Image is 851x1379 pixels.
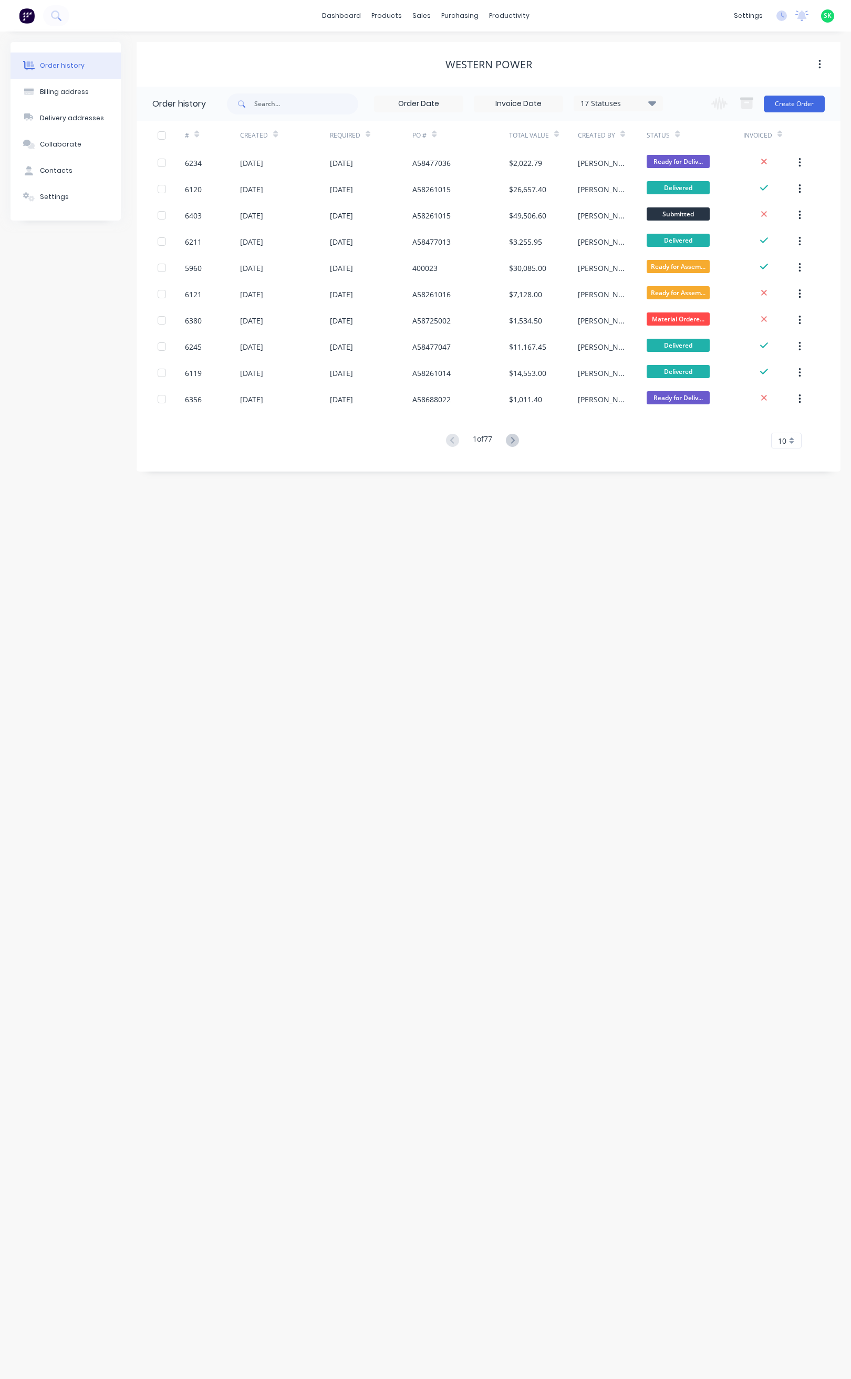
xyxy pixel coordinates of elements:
div: Collaborate [40,140,81,149]
div: Western Power [445,58,532,71]
a: dashboard [317,8,366,24]
div: $14,553.00 [509,368,546,379]
div: 6234 [185,158,202,169]
div: A58261014 [412,368,451,379]
div: [PERSON_NAME] [578,263,626,274]
div: Billing address [40,87,89,97]
div: 6120 [185,184,202,195]
span: SK [824,11,832,20]
span: Delivered [647,365,710,378]
div: $1,011.40 [509,394,542,405]
div: Required [330,131,360,140]
div: products [366,8,407,24]
div: 400023 [412,263,438,274]
div: Created By [578,121,647,150]
div: [PERSON_NAME] [578,158,626,169]
button: Contacts [11,158,121,184]
span: Delivered [647,181,710,194]
div: [PERSON_NAME] [578,210,626,221]
div: [DATE] [330,394,353,405]
div: A58477036 [412,158,451,169]
div: Total Value [509,131,549,140]
div: [DATE] [330,236,353,247]
div: Status [647,131,670,140]
div: A58725002 [412,315,451,326]
span: Delivered [647,339,710,352]
div: A58477013 [412,236,451,247]
div: [DATE] [240,158,263,169]
div: $2,022.79 [509,158,542,169]
button: Order history [11,53,121,79]
div: [PERSON_NAME] [578,184,626,195]
button: Create Order [764,96,825,112]
span: Ready for Deliv... [647,155,710,168]
div: [DATE] [330,263,353,274]
div: [PERSON_NAME] [578,368,626,379]
div: productivity [484,8,535,24]
button: Billing address [11,79,121,105]
div: [DATE] [240,315,263,326]
div: Invoiced [743,131,772,140]
div: Order history [152,98,206,110]
div: $26,657.40 [509,184,546,195]
div: [DATE] [240,341,263,352]
div: Status [647,121,743,150]
div: [PERSON_NAME] [578,341,626,352]
div: Required [330,121,412,150]
div: [DATE] [330,289,353,300]
div: 1 of 77 [473,433,492,448]
div: $3,255.95 [509,236,542,247]
div: 6380 [185,315,202,326]
div: Order history [40,61,85,70]
div: purchasing [436,8,484,24]
div: 6403 [185,210,202,221]
div: A58477047 [412,341,451,352]
img: Factory [19,8,35,24]
div: [PERSON_NAME] [578,236,626,247]
div: Invoiced [743,121,798,150]
div: # [185,131,189,140]
div: Delivery addresses [40,113,104,123]
button: Settings [11,184,121,210]
button: Delivery addresses [11,105,121,131]
div: Created [240,131,268,140]
div: PO # [412,131,427,140]
div: A58261015 [412,210,451,221]
div: A58261016 [412,289,451,300]
div: $7,128.00 [509,289,542,300]
span: Delivered [647,234,710,247]
input: Search... [254,93,358,114]
div: [DATE] [240,394,263,405]
div: 5960 [185,263,202,274]
button: Collaborate [11,131,121,158]
div: 6356 [185,394,202,405]
div: [DATE] [330,184,353,195]
span: Ready for Assem... [647,286,710,299]
div: [DATE] [240,210,263,221]
span: 10 [778,435,786,446]
div: Contacts [40,166,72,175]
div: # [185,121,240,150]
div: Settings [40,192,69,202]
div: [DATE] [240,184,263,195]
div: $1,534.50 [509,315,542,326]
div: settings [729,8,768,24]
div: [DATE] [240,263,263,274]
span: Ready for Deliv... [647,391,710,404]
input: Order Date [375,96,463,112]
div: [DATE] [330,368,353,379]
span: Ready for Assem... [647,260,710,273]
div: Created [240,121,330,150]
div: [PERSON_NAME] [578,394,626,405]
div: 17 Statuses [574,98,662,109]
div: A58688022 [412,394,451,405]
div: 6211 [185,236,202,247]
div: [DATE] [240,289,263,300]
span: Submitted [647,207,710,221]
input: Invoice Date [474,96,563,112]
div: Created By [578,131,615,140]
div: A58261015 [412,184,451,195]
div: sales [407,8,436,24]
div: 6119 [185,368,202,379]
div: $11,167.45 [509,341,546,352]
